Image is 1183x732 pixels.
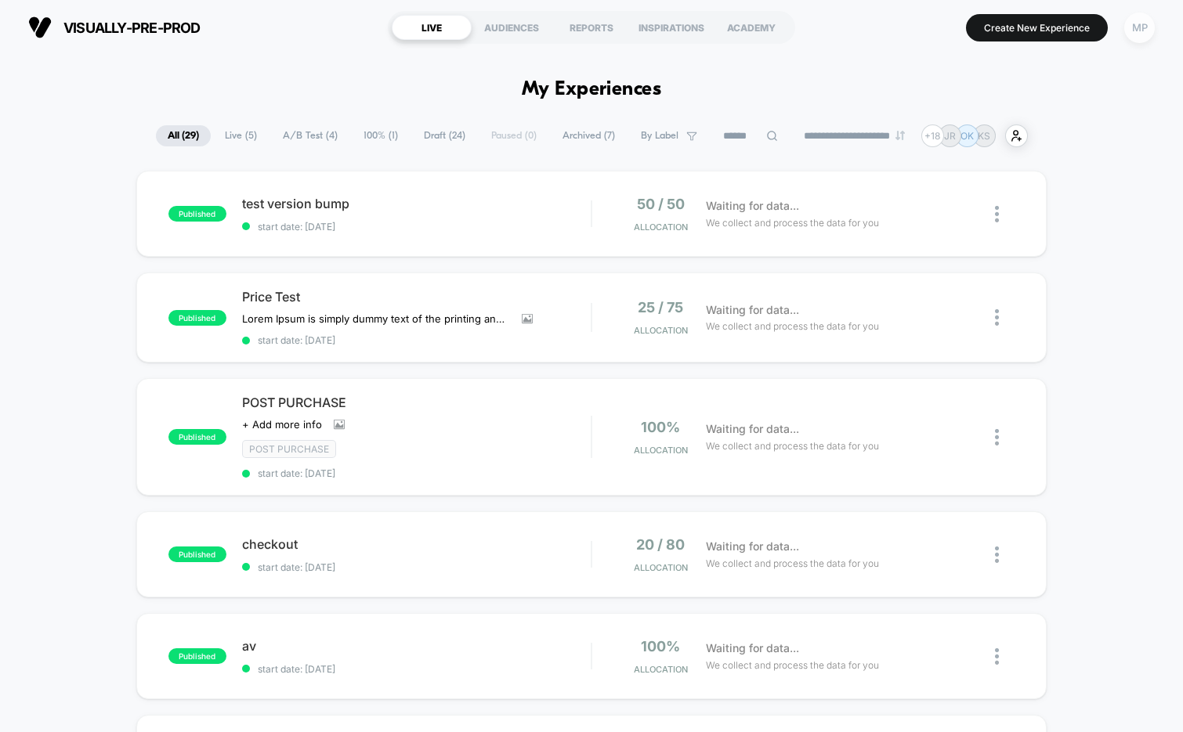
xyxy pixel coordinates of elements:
img: close [995,206,999,222]
span: 25 / 75 [638,299,683,316]
span: 50 / 50 [637,196,685,212]
span: 100% [641,638,680,654]
img: close [995,648,999,665]
img: end [895,131,905,140]
span: Waiting for data... [706,538,799,555]
span: Allocation [634,445,688,456]
button: MP [1120,12,1159,44]
span: published [168,429,226,445]
span: published [168,546,226,562]
span: Waiting for data... [706,640,799,657]
button: Create New Experience [966,14,1108,41]
img: close [995,546,999,563]
span: published [168,310,226,326]
p: JR [944,130,956,142]
span: checkout [242,536,591,552]
img: close [995,309,999,326]
span: Waiting for data... [706,420,799,438]
span: By Label [641,130,678,142]
span: 100% ( 1 ) [352,125,410,146]
span: POST PURCHASE [242,395,591,410]
p: OK [961,130,974,142]
button: visually-pre-prod [24,15,205,40]
span: test version bump [242,196,591,211]
span: start date: [DATE] [242,221,591,233]
img: Visually logo [28,16,52,39]
div: MP [1124,13,1155,43]
div: + 18 [921,124,944,147]
span: Allocation [634,325,688,336]
span: We collect and process the data for you [706,215,879,230]
span: + Add more info [242,418,322,431]
span: Live ( 5 ) [213,125,269,146]
span: Archived ( 7 ) [551,125,627,146]
span: published [168,648,226,664]
span: We collect and process the data for you [706,319,879,334]
span: start date: [DATE] [242,561,591,573]
span: Lorem Ipsum is simply dummy text of the printing and typesetting industry. Lorem Ipsum has been t... [242,312,510,325]
img: close [995,429,999,445]
span: We collect and process the data for you [706,438,879,453]
span: start date: [DATE] [242,334,591,346]
span: We collect and process the data for you [706,658,879,673]
span: All ( 29 ) [156,125,211,146]
span: 20 / 80 [636,536,685,553]
div: LIVE [392,15,472,40]
span: Allocation [634,562,688,573]
div: REPORTS [552,15,631,40]
span: Waiting for data... [706,301,799,319]
span: start date: [DATE] [242,467,591,479]
span: Waiting for data... [706,197,799,215]
div: ACADEMY [711,15,791,40]
p: KS [978,130,990,142]
span: Price Test [242,289,591,305]
h1: My Experiences [522,78,662,101]
span: Allocation [634,664,688,675]
span: visually-pre-prod [63,20,201,36]
div: AUDIENCES [472,15,552,40]
span: av [242,638,591,654]
span: start date: [DATE] [242,663,591,675]
span: Post Purchase [242,440,336,458]
span: Draft ( 24 ) [412,125,477,146]
span: We collect and process the data for you [706,556,879,571]
span: published [168,206,226,222]
div: INSPIRATIONS [631,15,711,40]
span: Allocation [634,222,688,233]
span: A/B Test ( 4 ) [271,125,349,146]
span: 100% [641,419,680,435]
